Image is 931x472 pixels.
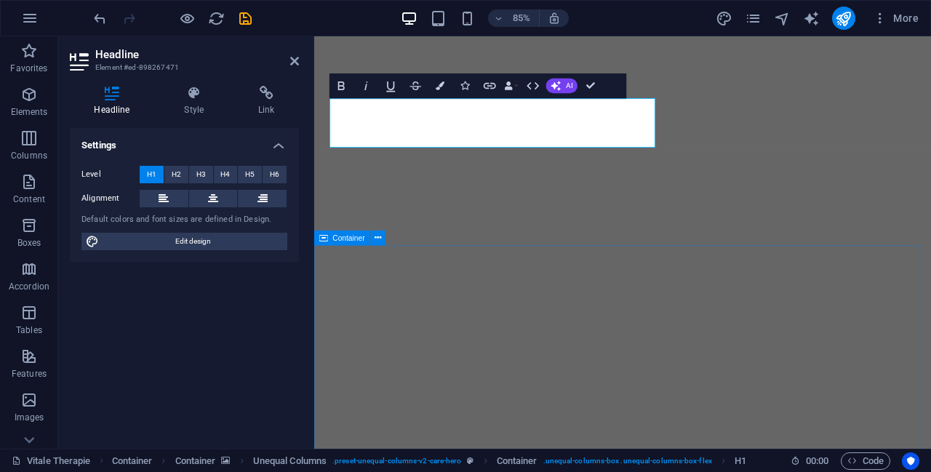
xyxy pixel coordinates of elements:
[745,9,762,27] button: pages
[566,82,572,89] span: AI
[221,457,230,465] i: This element contains a background
[716,10,732,27] i: Design (Ctrl+Alt+Y)
[488,9,540,27] button: 85%
[12,368,47,380] p: Features
[91,9,108,27] button: undo
[503,73,520,98] button: Data Bindings
[803,9,820,27] button: text_generator
[354,73,377,98] button: Italic (Ctrl+I)
[404,73,427,98] button: Strikethrough
[263,166,287,183] button: H6
[160,86,234,116] h4: Style
[237,10,254,27] i: Save (Ctrl+S)
[234,86,299,116] h4: Link
[70,86,160,116] h4: Headline
[832,7,855,30] button: publish
[140,166,164,183] button: H1
[774,9,791,27] button: navigator
[17,237,41,249] p: Boxes
[95,48,299,61] h2: Headline
[333,234,365,241] span: Container
[253,452,327,470] span: Click to select. Double-click to edit
[467,457,474,465] i: This element is a customizable preset
[806,452,828,470] span: 00 00
[214,166,238,183] button: H4
[10,63,47,74] p: Favorites
[207,9,225,27] button: reload
[774,10,791,27] i: Navigator
[543,452,712,470] span: . unequal-columns-box .unequal-columns-box-flex
[270,166,279,183] span: H6
[112,452,747,470] nav: breadcrumb
[329,73,353,98] button: Bold (Ctrl+B)
[236,9,254,27] button: save
[9,281,49,292] p: Accordion
[13,193,45,205] p: Content
[208,10,225,27] i: Reload page
[867,7,924,30] button: More
[579,73,602,98] button: Confirm (Ctrl+⏎)
[11,150,47,161] p: Columns
[12,452,91,470] a: Click to cancel selection. Double-click to open Pages
[172,166,181,183] span: H2
[791,452,829,470] h6: Session time
[332,452,461,470] span: . preset-unequal-columns-v2-care-hero
[510,9,533,27] h6: 85%
[453,73,476,98] button: Icons
[546,79,578,93] button: AI
[81,190,140,207] label: Alignment
[816,455,818,466] span: :
[95,61,270,74] h3: Element #ed-898267471
[81,214,287,226] div: Default colors and font sizes are defined in Design.
[478,73,501,98] button: Link
[164,166,188,183] button: H2
[548,12,561,25] i: On resize automatically adjust zoom level to fit chosen device.
[178,9,196,27] button: Click here to leave preview mode and continue editing
[745,10,762,27] i: Pages (Ctrl+Alt+S)
[11,106,48,118] p: Elements
[716,9,733,27] button: design
[902,452,919,470] button: Usercentrics
[245,166,255,183] span: H5
[428,73,452,98] button: Colors
[175,452,216,470] span: Click to select. Double-click to edit
[803,10,820,27] i: AI Writer
[735,452,746,470] span: Click to select. Double-click to edit
[841,452,890,470] button: Code
[847,452,884,470] span: Code
[238,166,262,183] button: H5
[196,166,206,183] span: H3
[189,166,213,183] button: H3
[15,412,44,423] p: Images
[70,128,299,154] h4: Settings
[16,324,42,336] p: Tables
[112,452,153,470] span: Click to select. Double-click to edit
[497,452,538,470] span: Click to select. Double-click to edit
[103,233,283,250] span: Edit design
[92,10,108,27] i: Undo: Change text (Ctrl+Z)
[522,73,545,98] button: HTML
[873,11,919,25] span: More
[835,10,852,27] i: Publish
[379,73,402,98] button: Underline (Ctrl+U)
[220,166,230,183] span: H4
[81,166,140,183] label: Level
[81,233,287,250] button: Edit design
[147,166,156,183] span: H1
